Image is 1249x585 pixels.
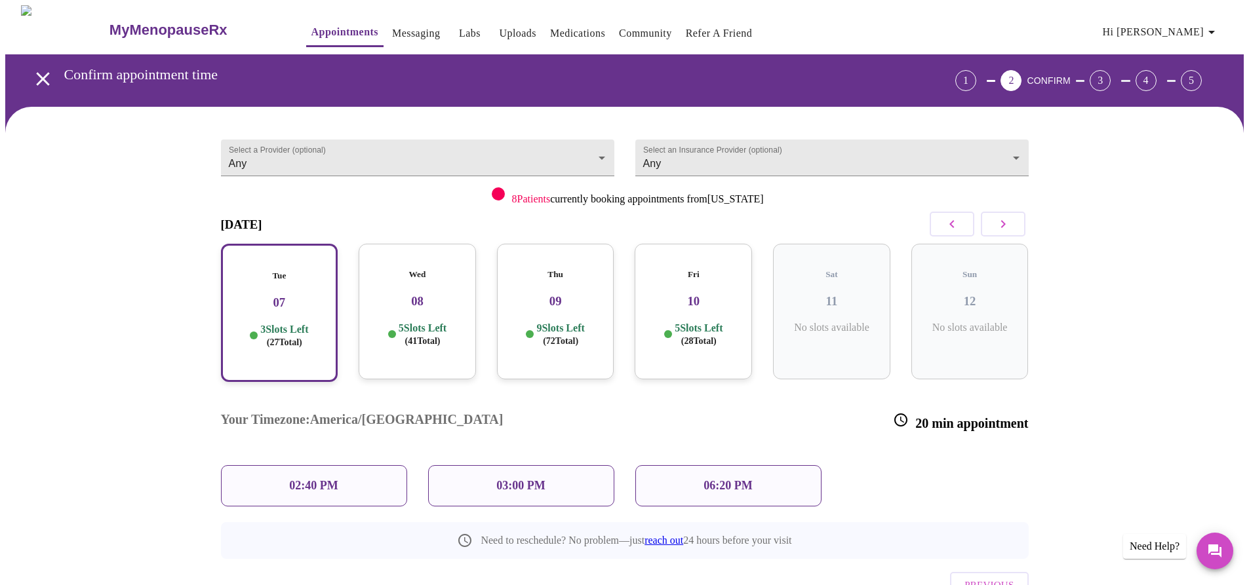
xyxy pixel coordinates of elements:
[494,20,542,47] button: Uploads
[221,412,504,431] h3: Your Timezone: America/[GEOGRAPHIC_DATA]
[392,24,440,43] a: Messaging
[1123,534,1186,559] div: Need Help?
[109,22,228,39] h3: MyMenopauseRx
[619,24,672,43] a: Community
[306,19,384,47] button: Appointments
[1103,23,1219,41] span: Hi [PERSON_NAME]
[511,193,763,205] p: currently booking appointments from [US_STATE]
[686,24,753,43] a: Refer a Friend
[233,271,327,281] h5: Tue
[21,5,108,54] img: MyMenopauseRx Logo
[221,140,614,176] div: Any
[399,322,446,347] p: 5 Slots Left
[289,479,338,493] p: 02:40 PM
[536,322,584,347] p: 9 Slots Left
[267,337,302,347] span: ( 27 Total)
[1001,70,1021,91] div: 2
[644,535,683,546] a: reach out
[955,70,976,91] div: 1
[260,323,308,349] p: 3 Slots Left
[922,294,1018,309] h3: 12
[645,294,742,309] h3: 10
[675,322,723,347] p: 5 Slots Left
[893,412,1028,431] h3: 20 min appointment
[108,7,279,53] a: MyMenopauseRx
[614,20,677,47] button: Community
[783,322,880,333] p: No slots available
[511,193,550,204] span: 8 Patients
[221,217,262,232] h3: [DATE]
[645,269,742,280] h5: Fri
[448,20,490,47] button: Labs
[496,479,545,493] p: 03:00 PM
[635,140,1029,176] div: Any
[64,66,882,83] h3: Confirm appointment time
[783,294,880,309] h3: 11
[369,269,466,280] h5: Wed
[681,336,717,346] span: ( 28 Total)
[369,294,466,309] h3: 08
[459,24,481,43] a: Labs
[1136,70,1157,91] div: 4
[543,336,578,346] span: ( 72 Total)
[1027,75,1070,86] span: CONFIRM
[481,535,791,546] p: Need to reschedule? No problem—just 24 hours before your visit
[1098,19,1225,45] button: Hi [PERSON_NAME]
[681,20,758,47] button: Refer a Friend
[783,269,880,280] h5: Sat
[507,294,604,309] h3: 09
[507,269,604,280] h5: Thu
[1197,533,1233,569] button: Messages
[550,24,605,43] a: Medications
[1090,70,1111,91] div: 3
[922,322,1018,333] p: No slots available
[704,479,752,493] p: 06:20 PM
[545,20,610,47] button: Medications
[24,60,62,98] button: open drawer
[499,24,536,43] a: Uploads
[1181,70,1202,91] div: 5
[387,20,445,47] button: Messaging
[311,23,378,41] a: Appointments
[233,295,327,310] h3: 07
[405,336,441,346] span: ( 41 Total)
[922,269,1018,280] h5: Sun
